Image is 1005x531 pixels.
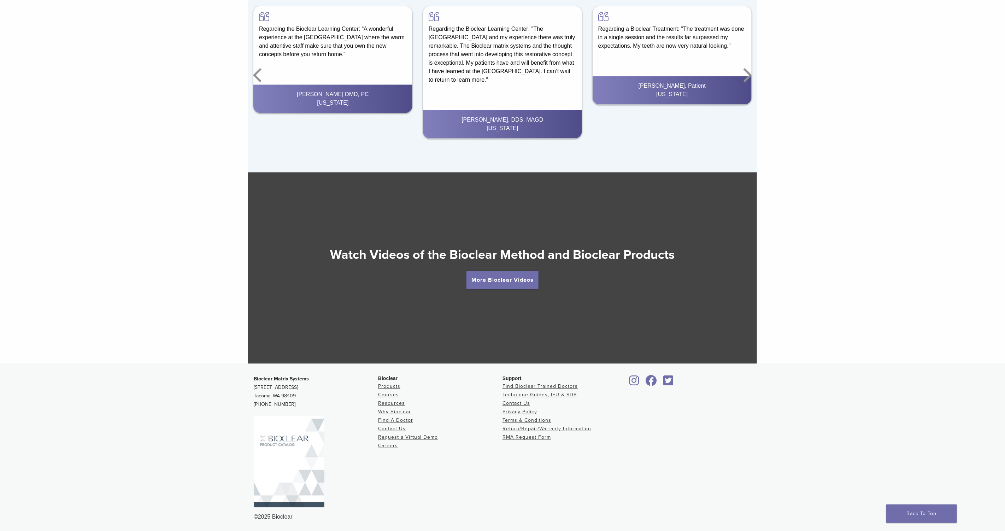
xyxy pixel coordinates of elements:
[886,504,957,523] a: Back To Top
[378,392,399,398] a: Courses
[429,124,576,133] div: [US_STATE]
[378,383,400,389] a: Products
[502,417,551,423] a: Terms & Conditions
[254,416,324,507] img: Bioclear
[259,99,407,107] div: [US_STATE]
[378,375,398,381] span: Bioclear
[643,379,659,386] a: Bioclear
[502,383,578,389] a: Find Bioclear Trained Doctors
[378,434,438,440] a: Request a Virtual Demo
[378,409,411,415] a: Why Bioclear
[252,54,266,96] button: Previous
[598,90,746,99] div: [US_STATE]
[502,434,551,440] a: RMA Request Form
[378,417,413,423] a: Find A Doctor
[254,375,378,409] p: [STREET_ADDRESS] Tacoma, WA 98409 [PHONE_NUMBER]
[254,513,751,521] div: ©2025 Bioclear
[466,271,539,289] a: More Bioclear Videos
[627,379,642,386] a: Bioclear
[429,116,576,124] div: [PERSON_NAME], DDS, MAGD
[598,82,746,90] div: [PERSON_NAME], Patient
[253,6,412,64] div: Regarding the Bioclear Learning Center: “A wonderful experience at the [GEOGRAPHIC_DATA] where th...
[248,246,757,263] h2: Watch Videos of the Bioclear Method and Bioclear Products
[593,6,752,56] div: Regarding a Bioclear Treatment: "The treatment was done in a single session and the results far s...
[502,392,577,398] a: Technique Guides, IFU & SDS
[661,379,676,386] a: Bioclear
[378,443,398,449] a: Careers
[378,400,405,406] a: Resources
[259,90,407,99] div: [PERSON_NAME] DMD, PC
[378,426,406,432] a: Contact Us
[739,54,753,96] button: Next
[502,375,522,381] span: Support
[423,6,582,90] div: Regarding the Bioclear Learning Center: "The [GEOGRAPHIC_DATA] and my experience there was truly ...
[502,426,591,432] a: Return/Repair/Warranty Information
[502,400,530,406] a: Contact Us
[502,409,537,415] a: Privacy Policy
[254,376,309,382] strong: Bioclear Matrix Systems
